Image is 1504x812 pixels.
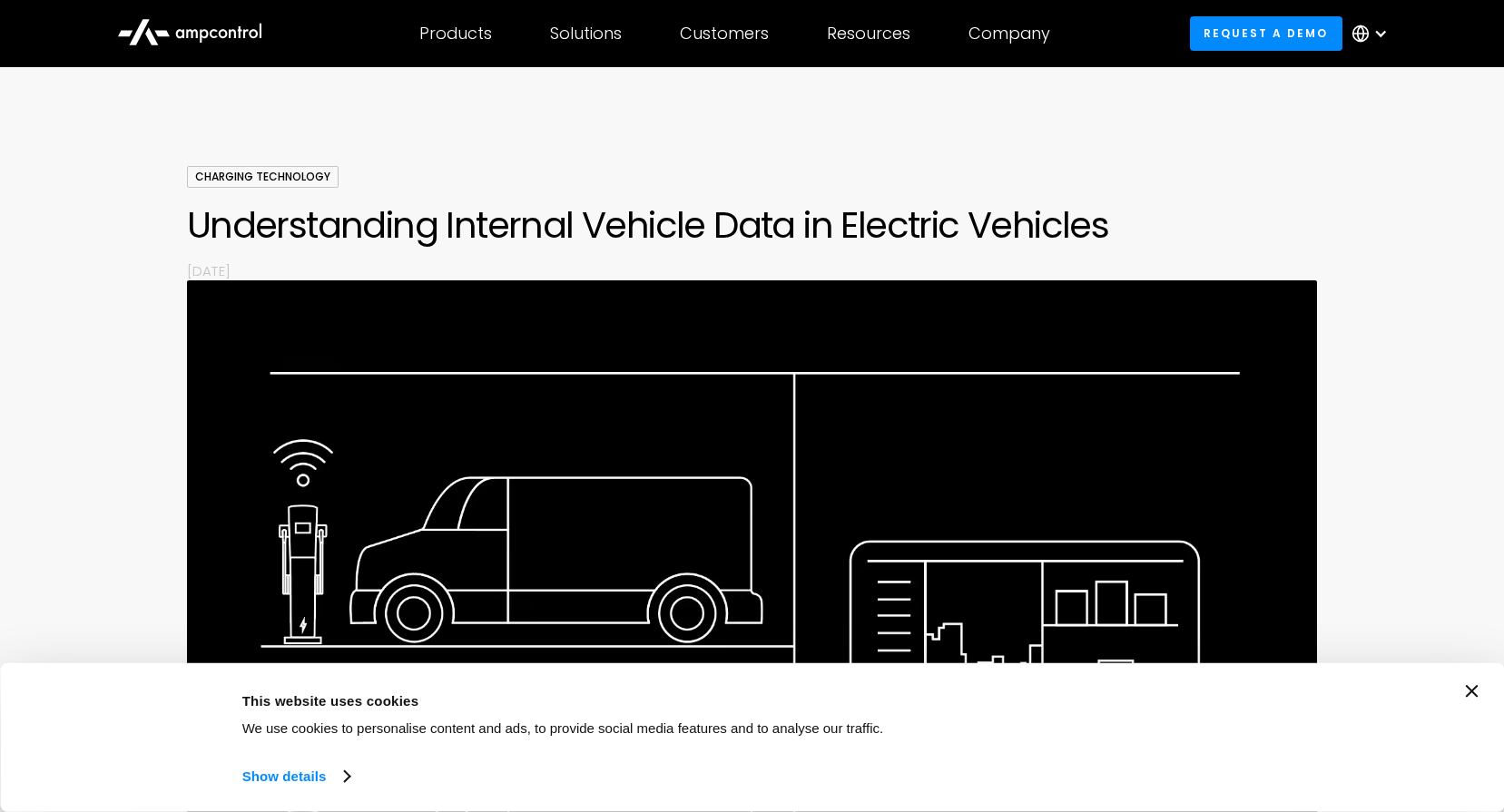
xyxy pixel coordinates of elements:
div: Solutions [550,24,622,44]
span: We use cookies to personalise content and ads, to provide social media features and to analyse ou... [242,720,884,736]
div: Resources [827,24,910,44]
p: [DATE] [187,261,1318,280]
div: Customers [680,24,769,44]
button: Okay [1173,685,1432,738]
div: Charging Technology [187,166,339,188]
button: Close banner [1466,685,1479,698]
a: Request a demo [1190,16,1342,50]
div: Company [968,24,1050,44]
a: Show details [242,763,349,790]
div: Products [419,24,492,44]
h1: Understanding Internal Vehicle Data in Electric Vehicles [187,203,1318,247]
div: This website uses cookies [242,690,1132,711]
